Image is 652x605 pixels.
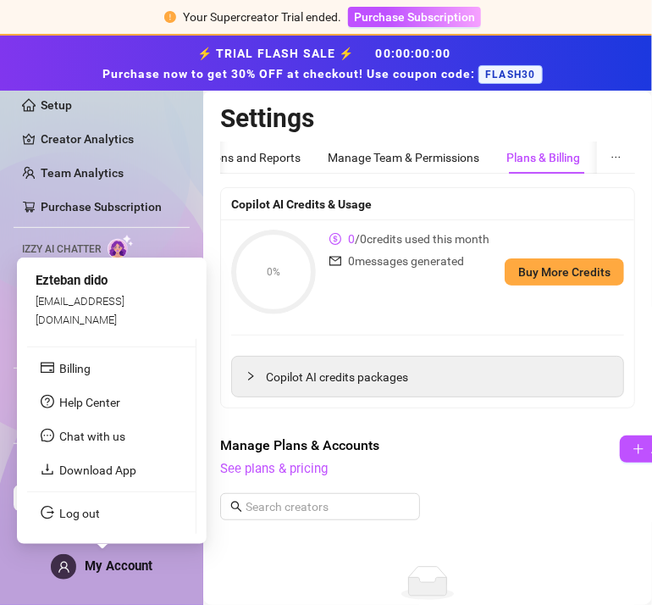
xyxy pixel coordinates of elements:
a: See plans & pricing [220,461,328,476]
a: Setup [41,98,72,112]
img: AI Chatter [108,235,134,259]
span: / 0 credits used this month [348,230,489,248]
span: My Account [85,558,152,574]
div: Manage Team & Permissions [328,148,479,167]
span: 00 : 00 : 00 : 00 [376,47,451,60]
input: Search creators [246,497,396,516]
span: Manage Plans & Accounts [220,436,505,456]
span: FLASH30 [478,65,542,84]
strong: ⚡ TRIAL FLASH SALE ⚡ [102,47,549,80]
span: plus [633,443,644,455]
button: ellipsis [597,142,635,174]
a: Creator Analytics [41,125,176,153]
span: user [58,561,70,574]
span: Copilot AI credits packages [266,368,610,386]
span: dollar-circle [329,230,341,248]
span: 0 [348,232,355,246]
button: Purchase Subscription [348,7,481,27]
a: Purchase Subscription [348,10,481,24]
div: Plans & Billing [506,148,580,167]
a: Log out [59,507,100,520]
li: Log out [27,500,196,527]
span: search [230,501,242,513]
span: Buy More Credits [518,265,611,279]
a: Billing [59,362,91,375]
a: Download App [59,463,136,477]
span: ellipsis [611,152,622,163]
span: 0% [231,267,316,277]
span: Your Supercreator Trial ended. [183,10,341,24]
button: Buy More Credits [505,258,624,286]
span: [EMAIL_ADDRESS][DOMAIN_NAME] [36,294,124,325]
span: collapsed [246,371,256,381]
strong: Purchase now to get 30% OFF at checkout! Use coupon code: [102,67,478,80]
span: 0 messages generated [348,252,464,270]
a: Team Analytics [41,166,124,180]
a: Purchase Subscription [41,200,162,214]
div: Copilot AI credits packages [232,357,623,397]
span: Izzy AI Chatter [22,241,101,258]
span: exclamation-circle [164,11,176,23]
span: Ezteban dido [36,273,108,288]
a: Help Center [59,396,120,409]
span: Purchase Subscription [354,10,475,24]
div: Notifications and Reports [166,148,301,167]
span: message [41,429,54,442]
h2: Settings [220,103,635,135]
span: Chat with us [59,430,125,443]
div: Copilot AI Credits & Usage [231,195,624,214]
span: mail [329,252,341,270]
li: Billing [27,355,196,382]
